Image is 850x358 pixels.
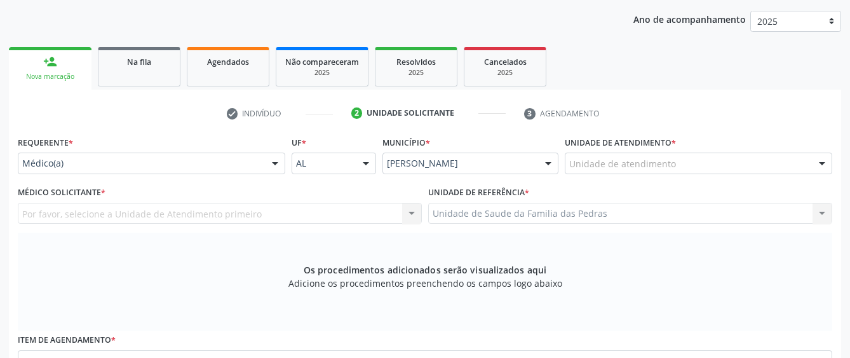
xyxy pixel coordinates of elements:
[428,183,529,203] label: Unidade de referência
[288,277,562,290] span: Adicione os procedimentos preenchendo os campos logo abaixo
[384,68,448,78] div: 2025
[351,107,363,119] div: 2
[18,183,105,203] label: Médico Solicitante
[18,133,73,153] label: Requerente
[484,57,527,67] span: Cancelados
[387,157,532,170] span: [PERSON_NAME]
[18,331,116,350] label: Item de agendamento
[565,133,676,153] label: Unidade de atendimento
[285,68,359,78] div: 2025
[633,11,746,27] p: Ano de acompanhamento
[207,57,249,67] span: Agendados
[569,157,676,170] span: Unidade de atendimento
[382,133,430,153] label: Município
[292,133,306,153] label: UF
[22,157,259,170] span: Médico(a)
[396,57,436,67] span: Resolvidos
[285,57,359,67] span: Não compareceram
[43,55,57,69] div: person_add
[304,263,546,277] span: Os procedimentos adicionados serão visualizados aqui
[296,157,351,170] span: AL
[127,57,151,67] span: Na fila
[473,68,537,78] div: 2025
[18,72,83,81] div: Nova marcação
[367,107,454,119] div: Unidade solicitante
